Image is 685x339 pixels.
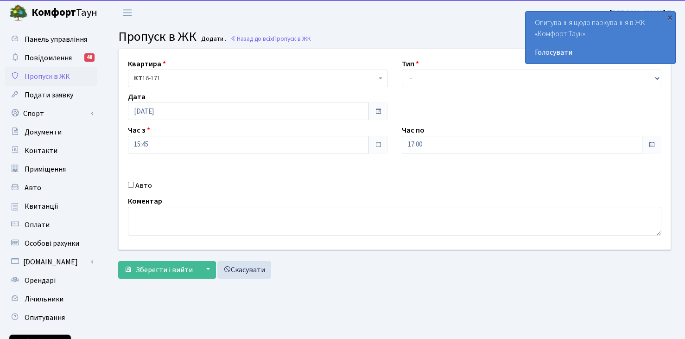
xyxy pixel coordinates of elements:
[134,74,376,83] span: <b>КТ</b>&nbsp;&nbsp;&nbsp;&nbsp;16-171
[128,91,146,102] label: Дата
[25,146,57,156] span: Контакти
[217,261,271,279] a: Скасувати
[5,179,97,197] a: Авто
[199,35,226,43] small: Додати .
[118,261,199,279] button: Зберегти і вийти
[32,5,76,20] b: Комфорт
[5,308,97,327] a: Опитування
[5,49,97,67] a: Повідомлення48
[5,216,97,234] a: Оплати
[665,13,674,22] div: ×
[32,5,97,21] span: Таун
[5,271,97,290] a: Орендарі
[5,234,97,253] a: Особові рахунки
[25,127,62,137] span: Документи
[5,123,97,141] a: Документи
[9,4,28,22] img: logo.png
[5,67,97,86] a: Пропуск в ЖК
[25,220,50,230] span: Оплати
[118,27,197,46] span: Пропуск в ЖК
[5,104,97,123] a: Спорт
[402,125,425,136] label: Час по
[128,58,166,70] label: Квартира
[230,34,311,43] a: Назад до всіхПропуск в ЖК
[526,12,675,64] div: Опитування щодо паркування в ЖК «Комфорт Таун»
[609,7,674,19] a: [PERSON_NAME] П.
[5,290,97,308] a: Лічильники
[609,8,674,18] b: [PERSON_NAME] П.
[134,74,142,83] b: КТ
[25,275,56,286] span: Орендарі
[25,201,58,211] span: Квитанції
[136,265,193,275] span: Зберегти і вийти
[5,160,97,179] a: Приміщення
[5,197,97,216] a: Квитанції
[25,294,63,304] span: Лічильники
[25,90,73,100] span: Подати заявку
[273,34,311,43] span: Пропуск в ЖК
[128,70,388,87] span: <b>КТ</b>&nbsp;&nbsp;&nbsp;&nbsp;16-171
[116,5,139,20] button: Переключити навігацію
[25,34,87,45] span: Панель управління
[535,47,666,58] a: Голосувати
[25,53,72,63] span: Повідомлення
[5,86,97,104] a: Подати заявку
[5,141,97,160] a: Контакти
[84,53,95,62] div: 48
[25,164,66,174] span: Приміщення
[25,238,79,249] span: Особові рахунки
[128,196,162,207] label: Коментар
[402,58,419,70] label: Тип
[128,125,150,136] label: Час з
[5,253,97,271] a: [DOMAIN_NAME]
[25,183,41,193] span: Авто
[135,180,152,191] label: Авто
[25,71,70,82] span: Пропуск в ЖК
[5,30,97,49] a: Панель управління
[25,313,65,323] span: Опитування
